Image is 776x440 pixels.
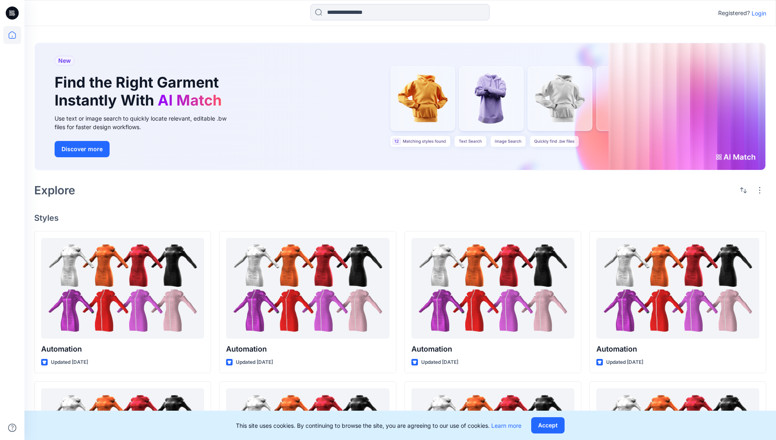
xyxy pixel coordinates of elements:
[491,422,521,429] a: Learn more
[411,238,574,339] a: Automation
[596,238,759,339] a: Automation
[236,421,521,430] p: This site uses cookies. By continuing to browse the site, you are agreeing to our use of cookies.
[752,9,766,18] p: Login
[411,343,574,355] p: Automation
[34,213,766,223] h4: Styles
[55,141,110,157] button: Discover more
[34,184,75,197] h2: Explore
[226,238,389,339] a: Automation
[531,417,565,433] button: Accept
[41,238,204,339] a: Automation
[596,343,759,355] p: Automation
[51,358,88,367] p: Updated [DATE]
[226,343,389,355] p: Automation
[55,74,226,109] h1: Find the Right Garment Instantly With
[421,358,458,367] p: Updated [DATE]
[158,91,222,109] span: AI Match
[236,358,273,367] p: Updated [DATE]
[55,114,238,131] div: Use text or image search to quickly locate relevant, editable .bw files for faster design workflows.
[718,8,750,18] p: Registered?
[606,358,643,367] p: Updated [DATE]
[58,56,71,66] span: New
[41,343,204,355] p: Automation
